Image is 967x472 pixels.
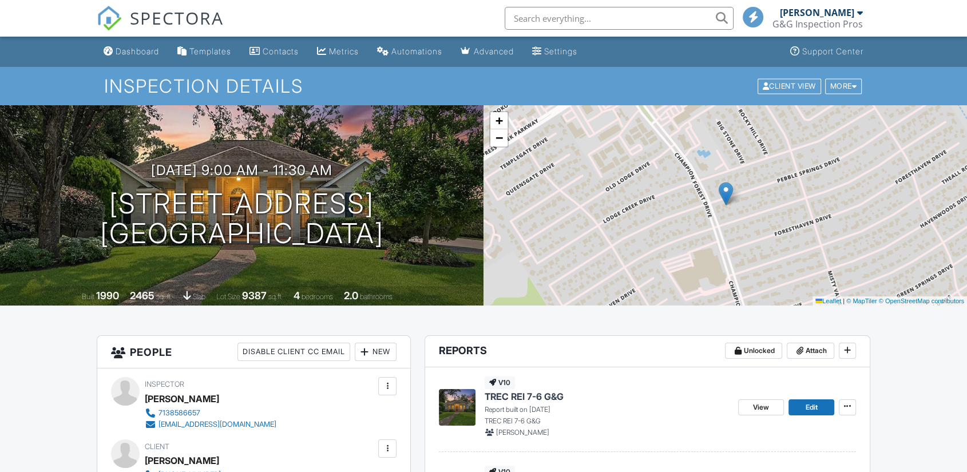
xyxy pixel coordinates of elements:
a: Metrics [312,41,363,62]
a: Settings [528,41,582,62]
div: Automations [391,46,442,56]
span: Lot Size [216,292,240,301]
span: bathrooms [360,292,393,301]
a: Contacts [245,41,303,62]
div: [PERSON_NAME] [780,7,854,18]
h3: People [97,336,410,368]
div: Metrics [329,46,359,56]
span: Built [82,292,94,301]
div: 7138586657 [158,408,200,418]
span: SPECTORA [130,6,224,30]
a: Dashboard [99,41,164,62]
div: 9387 [242,289,267,302]
span: sq. ft. [156,292,172,301]
a: Zoom in [490,112,508,129]
img: Marker [719,182,733,205]
img: The Best Home Inspection Software - Spectora [97,6,122,31]
span: sq.ft. [268,292,283,301]
div: [EMAIL_ADDRESS][DOMAIN_NAME] [158,420,276,429]
div: Templates [189,46,231,56]
span: | [843,298,845,304]
div: Disable Client CC Email [237,343,350,361]
div: [PERSON_NAME] [145,452,219,469]
div: Settings [544,46,577,56]
span: + [496,113,503,128]
span: − [496,130,503,145]
div: 1990 [96,289,119,302]
div: [PERSON_NAME] [145,390,219,407]
div: 2465 [130,289,154,302]
div: 2.0 [344,289,358,302]
span: bedrooms [302,292,333,301]
a: Advanced [456,41,518,62]
div: Contacts [263,46,299,56]
span: Client [145,442,169,451]
div: More [825,78,862,94]
a: © MapTiler [846,298,877,304]
span: Inspector [145,380,184,388]
div: 4 [294,289,300,302]
a: Leaflet [815,298,841,304]
a: [EMAIL_ADDRESS][DOMAIN_NAME] [145,419,276,430]
div: Support Center [802,46,863,56]
a: Support Center [786,41,868,62]
h3: [DATE] 9:00 am - 11:30 am [151,162,332,178]
div: New [355,343,397,361]
div: Dashboard [116,46,159,56]
a: SPECTORA [97,15,224,39]
a: © OpenStreetMap contributors [879,298,964,304]
a: Zoom out [490,129,508,146]
input: Search everything... [505,7,734,30]
div: G&G Inspection Pros [772,18,863,30]
h1: Inspection Details [104,76,863,96]
a: Automations (Basic) [372,41,447,62]
a: Templates [173,41,236,62]
h1: [STREET_ADDRESS] [GEOGRAPHIC_DATA] [100,189,384,249]
a: 7138586657 [145,407,276,419]
div: Client View [758,78,821,94]
div: Advanced [474,46,514,56]
span: slab [193,292,205,301]
a: Client View [756,81,824,90]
